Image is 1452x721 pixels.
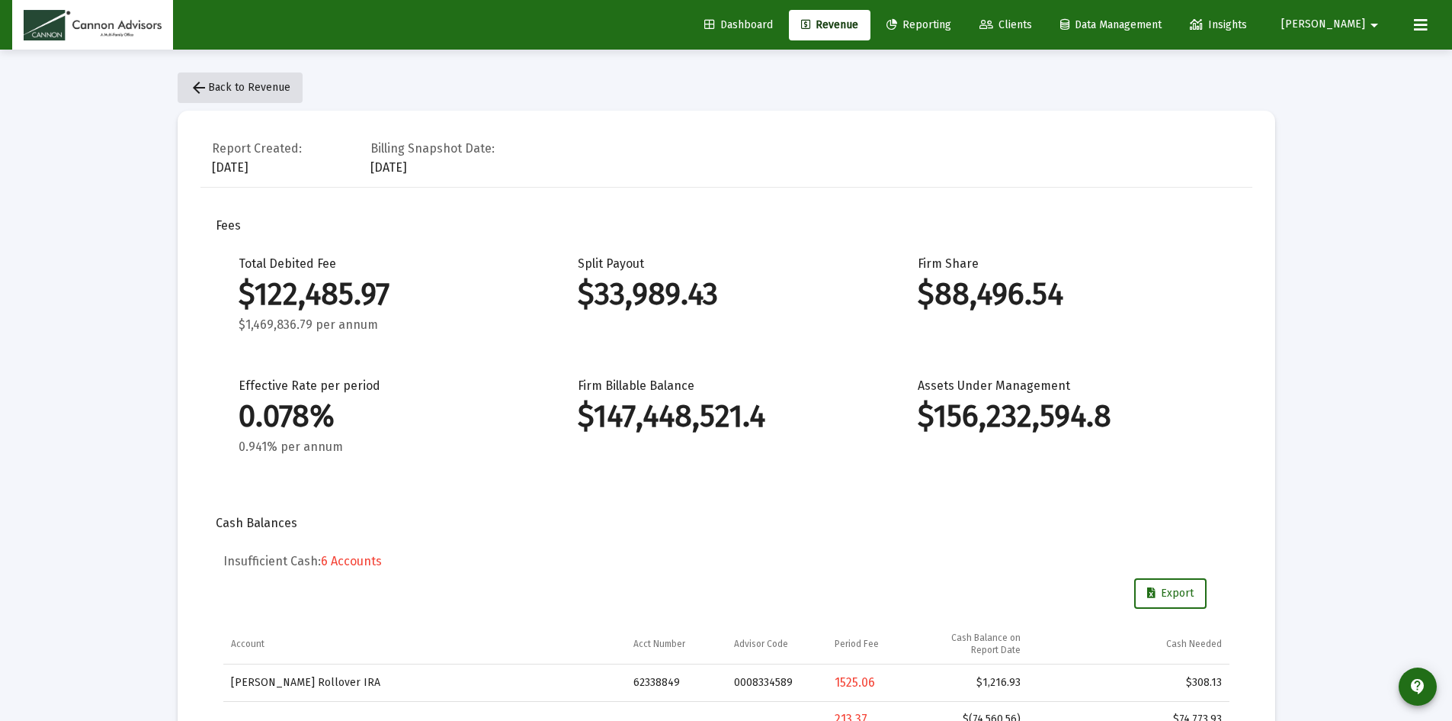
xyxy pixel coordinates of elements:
[692,10,785,40] a: Dashboard
[239,409,533,424] div: 0.078%
[918,409,1212,424] div: $156,232,594.8
[835,638,879,650] div: Period Fee
[626,665,726,701] td: 62338849
[223,624,626,665] td: Column Account
[1365,10,1383,40] mat-icon: arrow_drop_down
[827,624,928,665] td: Column Period Fee
[918,287,1212,302] div: $88,496.54
[789,10,870,40] a: Revenue
[223,554,1229,569] h5: Insufficient Cash:
[935,675,1021,690] div: $1,216.93
[979,18,1032,31] span: Clients
[874,10,963,40] a: Reporting
[178,72,303,103] button: Back to Revenue
[578,378,872,455] div: Firm Billable Balance
[886,18,951,31] span: Reporting
[967,10,1044,40] a: Clients
[726,665,827,701] td: 0008334589
[578,256,872,333] div: Split Payout
[734,638,788,650] div: Advisor Code
[370,137,495,175] div: [DATE]
[918,378,1212,455] div: Assets Under Management
[633,638,685,650] div: Acct Number
[190,79,208,97] mat-icon: arrow_back
[216,218,1237,233] div: Fees
[190,81,290,94] span: Back to Revenue
[726,624,827,665] td: Column Advisor Code
[578,409,872,424] div: $147,448,521.4
[935,632,1021,656] div: Cash Balance on Report Date
[1263,9,1402,40] button: [PERSON_NAME]
[1060,18,1162,31] span: Data Management
[1281,18,1365,31] span: [PERSON_NAME]
[239,439,533,455] div: 0.941% per annum
[370,141,495,156] div: Billing Snapshot Date:
[835,675,920,690] div: 1525.06
[1048,10,1174,40] a: Data Management
[1190,18,1247,31] span: Insights
[321,554,382,568] span: 6 Accounts
[704,18,773,31] span: Dashboard
[1036,675,1222,690] div: $308.13
[1178,10,1259,40] a: Insights
[231,638,264,650] div: Account
[1166,638,1222,650] div: Cash Needed
[239,287,533,302] div: $122,485.97
[918,256,1212,333] div: Firm Share
[626,624,726,665] td: Column Acct Number
[216,516,1237,531] div: Cash Balances
[1134,578,1207,609] button: Export
[212,137,302,175] div: [DATE]
[223,665,626,701] td: [PERSON_NAME] Rollover IRA
[239,256,533,333] div: Total Debited Fee
[24,10,162,40] img: Dashboard
[801,18,858,31] span: Revenue
[239,317,533,333] div: $1,469,836.79 per annum
[1147,587,1194,600] span: Export
[239,378,533,455] div: Effective Rate per period
[1028,624,1229,665] td: Column Cash Needed
[928,624,1028,665] td: Column Cash Balance on Report Date
[212,141,302,156] div: Report Created:
[1409,678,1427,696] mat-icon: contact_support
[578,287,872,302] div: $33,989.43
